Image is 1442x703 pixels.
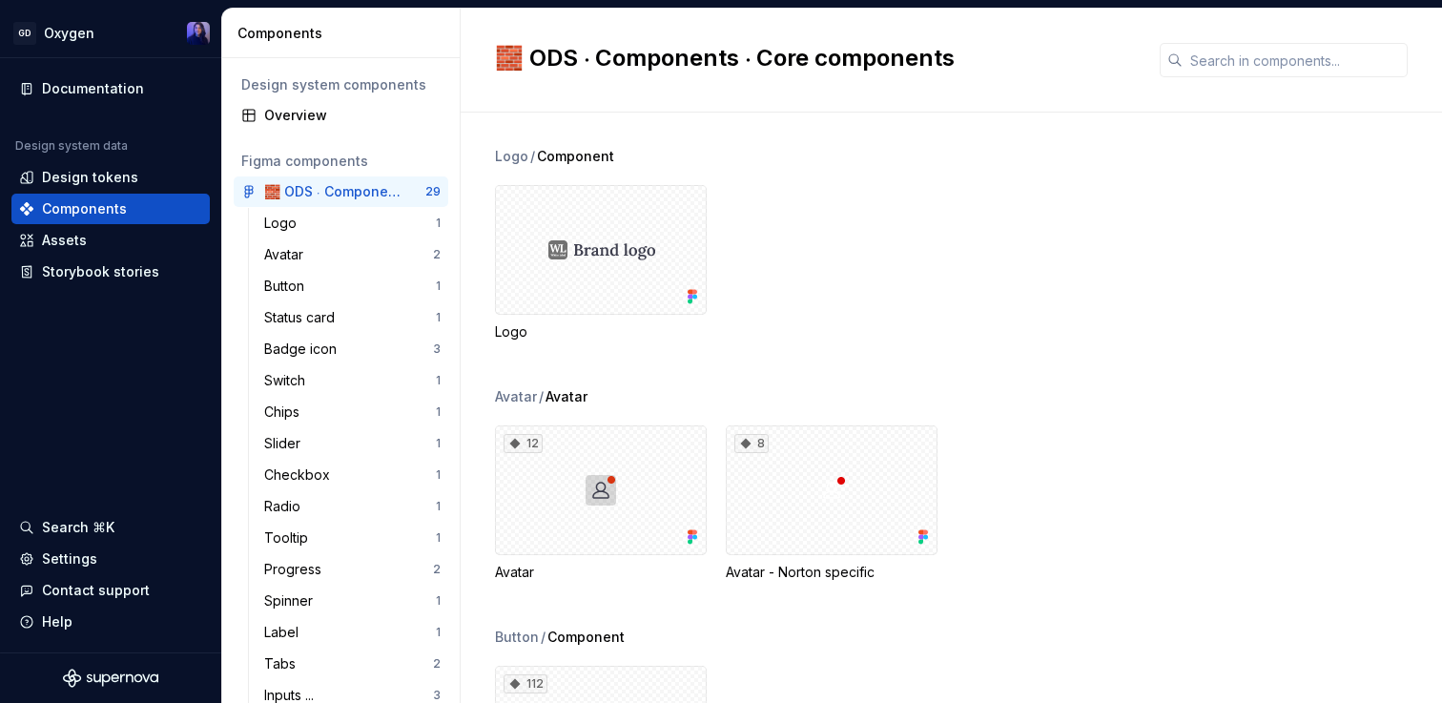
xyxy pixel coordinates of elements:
div: Slider [264,434,308,453]
div: Tabs [264,654,303,673]
div: Label [264,623,306,642]
div: Design system components [241,75,441,94]
div: 1 [436,530,441,546]
div: Help [42,612,72,631]
a: Documentation [11,73,210,104]
div: Contact support [42,581,150,600]
a: Button1 [257,271,448,301]
div: Button [264,277,312,296]
div: 1 [436,373,441,388]
div: GD [13,22,36,45]
div: Assets [42,231,87,250]
button: GDOxygenAna Althoff [4,12,217,53]
div: 2 [433,562,441,577]
div: Design tokens [42,168,138,187]
button: Help [11,607,210,637]
div: Overview [264,106,441,125]
img: Ana Althoff [187,22,210,45]
div: Logo [495,147,528,166]
a: Slider1 [257,428,448,459]
div: 1 [436,625,441,640]
div: Avatar [264,245,311,264]
div: 1 [436,310,441,325]
div: 1 [436,216,441,231]
input: Search in components... [1183,43,1408,77]
div: 12Avatar [495,425,707,582]
span: / [541,628,546,647]
a: 🧱 ODS ⸱ Components ⸱ Core components29 [234,176,448,207]
div: Status card [264,308,342,327]
a: Label1 [257,617,448,648]
div: Button [495,628,539,647]
button: Contact support [11,575,210,606]
div: Design system data [15,138,128,154]
a: Logo1 [257,208,448,238]
div: Avatar - Norton specific [726,563,937,582]
div: 1 [436,499,441,514]
div: Components [42,199,127,218]
div: 8 [734,434,769,453]
div: 8Avatar - Norton specific [726,425,937,582]
a: Settings [11,544,210,574]
span: / [530,147,535,166]
span: Component [547,628,625,647]
a: Spinner1 [257,586,448,616]
div: 🧱 ODS ⸱ Components ⸱ Core components [264,182,406,201]
span: / [539,387,544,406]
div: Documentation [42,79,144,98]
div: 1 [436,279,441,294]
div: Spinner [264,591,320,610]
div: 3 [433,341,441,357]
div: Logo [495,322,707,341]
div: Tooltip [264,528,316,548]
span: Avatar [546,387,587,406]
button: Search ⌘K [11,512,210,543]
div: Oxygen [44,24,94,43]
div: 112 [504,674,547,693]
div: 1 [436,467,441,483]
div: Switch [264,371,313,390]
a: Storybook stories [11,257,210,287]
div: 12 [504,434,543,453]
a: Progress2 [257,554,448,585]
svg: Supernova Logo [63,669,158,688]
h2: 🧱 ODS ⸱ Components ⸱ Core components [495,43,1137,73]
a: Assets [11,225,210,256]
div: Avatar [495,563,707,582]
a: Tabs2 [257,649,448,679]
div: 1 [436,404,441,420]
div: Settings [42,549,97,569]
div: 2 [433,656,441,672]
div: Figma components [241,152,441,171]
a: Status card1 [257,302,448,333]
div: 2 [433,247,441,262]
a: Switch1 [257,365,448,396]
a: Design tokens [11,162,210,193]
a: Overview [234,100,448,131]
div: Avatar [495,387,537,406]
div: Progress [264,560,329,579]
div: 1 [436,436,441,451]
div: Checkbox [264,465,338,485]
div: 1 [436,593,441,609]
div: Chips [264,403,307,422]
a: Tooltip1 [257,523,448,553]
a: Avatar2 [257,239,448,270]
a: Badge icon3 [257,334,448,364]
div: 3 [433,688,441,703]
a: Radio1 [257,491,448,522]
div: Search ⌘K [42,518,114,537]
a: Checkbox1 [257,460,448,490]
div: Logo [495,185,707,341]
div: Radio [264,497,308,516]
a: Chips1 [257,397,448,427]
a: Components [11,194,210,224]
div: Logo [264,214,304,233]
span: Component [537,147,614,166]
div: Components [237,24,452,43]
div: 29 [425,184,441,199]
div: Badge icon [264,340,344,359]
div: Storybook stories [42,262,159,281]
